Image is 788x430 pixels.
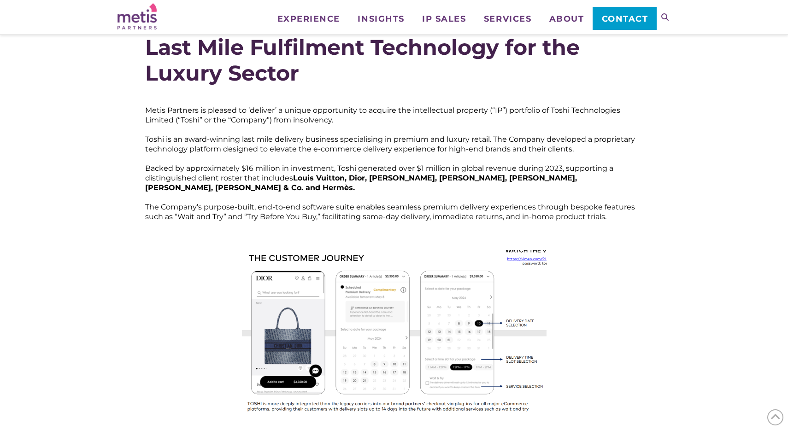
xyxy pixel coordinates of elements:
[118,3,157,29] img: Metis Partners
[422,15,466,23] span: IP Sales
[145,135,635,153] span: Toshi is an award-winning last mile delivery business specialising in premium and luxury retail. ...
[602,15,648,23] span: Contact
[593,7,657,30] a: Contact
[549,15,584,23] span: About
[484,15,531,23] span: Services
[145,34,580,86] strong: Last Mile Fulfilment Technology for the Luxury Sector
[277,15,340,23] span: Experience
[242,250,547,414] img: Image
[767,409,783,425] span: Back to Top
[145,164,613,182] span: Backed by approximately $16 million in investment, Toshi generated over $1 million in global reve...
[145,174,577,192] span: Louis Vuitton, Dior, [PERSON_NAME], [PERSON_NAME], [PERSON_NAME], [PERSON_NAME], [PERSON_NAME] & ...
[145,106,620,124] span: Metis Partners is pleased to ‘deliver’ a unique opportunity to acquire the intellectual property ...
[358,15,404,23] span: Insights
[145,203,635,221] span: The Company’s purpose-built, end-to-end software suite enables seamless premium delivery experien...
